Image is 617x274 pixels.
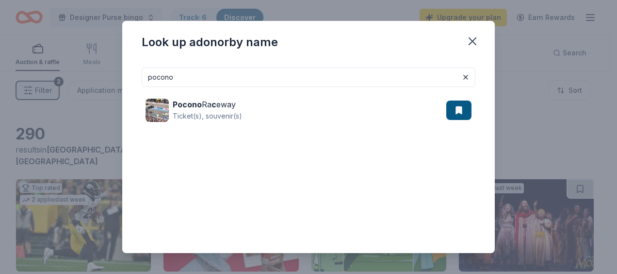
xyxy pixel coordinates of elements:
strong: c [211,100,216,109]
div: Ra eway [173,99,242,110]
img: Image for Pocono Raceway [146,99,169,122]
div: Ticket(s), souvenir(s) [173,110,242,122]
strong: Pocono [173,100,202,109]
input: Search [142,68,475,87]
div: Look up a donor by name [142,34,278,50]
